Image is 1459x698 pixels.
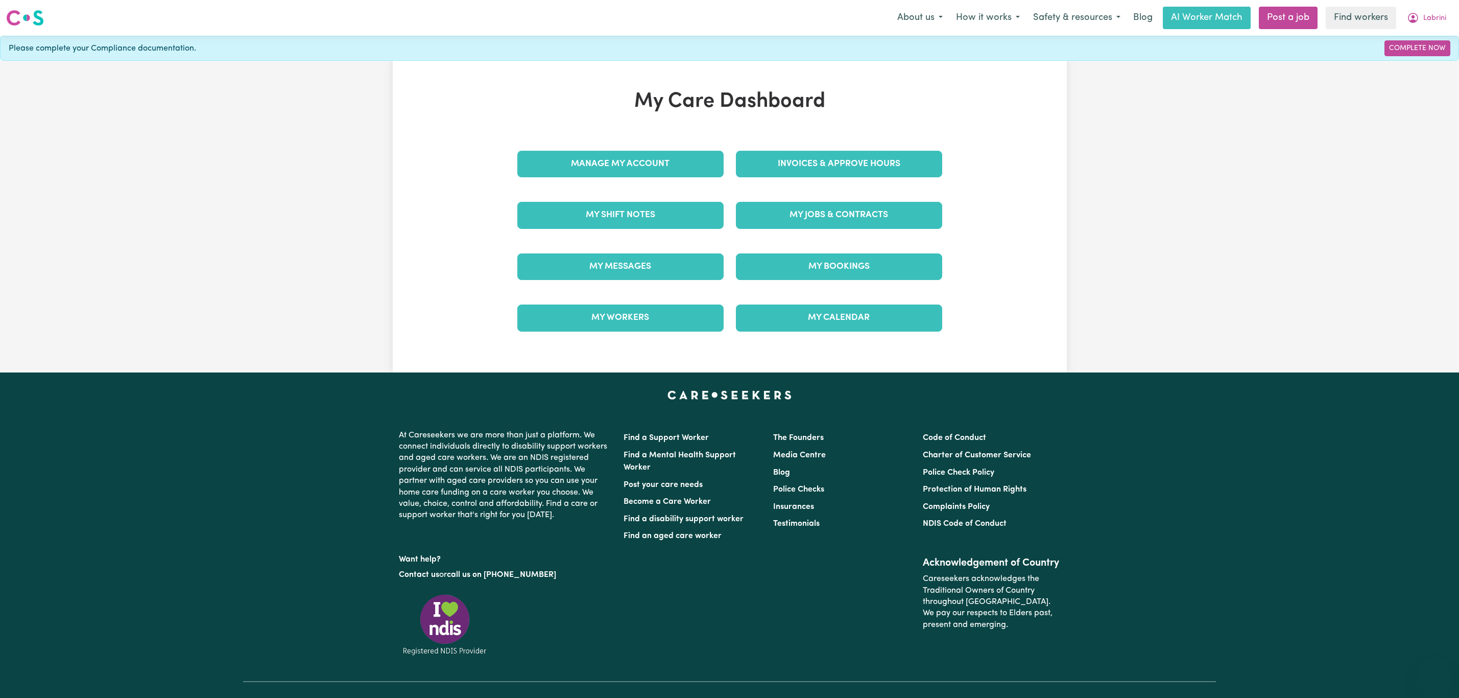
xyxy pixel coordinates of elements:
a: Find a disability support worker [624,515,744,523]
a: Post a job [1259,7,1318,29]
a: Become a Care Worker [624,498,711,506]
a: Manage My Account [517,151,724,177]
a: My Shift Notes [517,202,724,228]
a: NDIS Code of Conduct [923,520,1007,528]
a: My Calendar [736,305,942,331]
a: Post your care needs [624,481,703,489]
img: Registered NDIS provider [399,593,491,657]
span: Please complete your Compliance documentation. [9,42,196,55]
a: Media Centre [773,451,826,459]
p: Want help? [399,550,611,565]
a: Careseekers home page [667,391,792,399]
h2: Acknowledgement of Country [923,557,1060,569]
a: The Founders [773,434,824,442]
h1: My Care Dashboard [511,89,948,114]
a: Find a Mental Health Support Worker [624,451,736,472]
a: Blog [1127,7,1159,29]
a: My Jobs & Contracts [736,202,942,228]
a: Careseekers logo [6,6,44,30]
a: Insurances [773,503,814,511]
iframe: Button to launch messaging window, conversation in progress [1418,657,1451,690]
a: My Messages [517,253,724,280]
a: Blog [773,469,790,477]
span: Labrini [1423,13,1446,24]
a: My Bookings [736,253,942,280]
a: Contact us [399,571,439,579]
a: Police Checks [773,485,824,494]
p: or [399,565,611,585]
a: Complete Now [1384,40,1450,56]
button: About us [891,7,949,29]
a: Protection of Human Rights [923,485,1026,494]
a: call us on [PHONE_NUMBER] [447,571,556,579]
a: Complaints Policy [923,503,990,511]
button: How it works [949,7,1026,29]
a: Testimonials [773,520,820,528]
a: Charter of Customer Service [923,451,1031,459]
img: Careseekers logo [6,9,44,27]
p: Careseekers acknowledges the Traditional Owners of Country throughout [GEOGRAPHIC_DATA]. We pay o... [923,569,1060,635]
button: Safety & resources [1026,7,1127,29]
p: At Careseekers we are more than just a platform. We connect individuals directly to disability su... [399,426,611,525]
a: Invoices & Approve Hours [736,151,942,177]
a: Find an aged care worker [624,532,722,540]
a: Find a Support Worker [624,434,709,442]
a: AI Worker Match [1163,7,1251,29]
a: Code of Conduct [923,434,986,442]
a: Police Check Policy [923,469,994,477]
a: My Workers [517,305,724,331]
button: My Account [1400,7,1453,29]
a: Find workers [1326,7,1396,29]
